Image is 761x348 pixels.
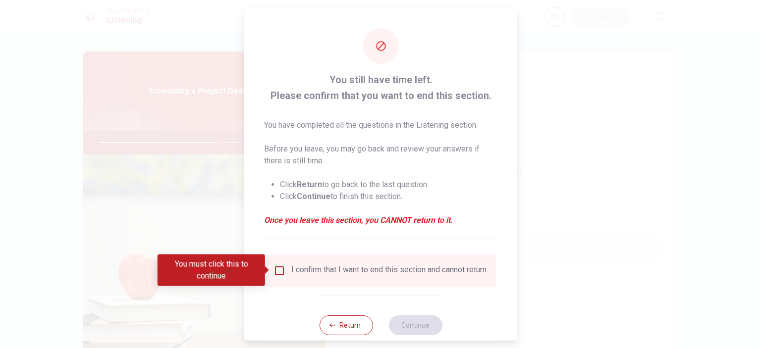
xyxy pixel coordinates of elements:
em: Once you leave this section, you CANNOT return to it. [264,214,497,226]
p: Before you leave, you may go back and review your answers if there is still time. [264,143,497,166]
li: Click to go back to the last question [280,178,497,190]
li: Click to finish this section. [280,190,497,202]
div: You must click this to continue [158,254,265,286]
span: You still have time left. Please confirm that you want to end this section. [264,71,497,103]
p: You have completed all the questions in the Listening section. [264,119,497,131]
div: I confirm that I want to end this section and cannot return. [291,264,488,276]
button: Return [319,315,373,335]
strong: Continue [297,191,330,200]
button: Continue [388,315,442,335]
strong: Return [297,179,322,189]
span: You must click this to continue [273,264,285,276]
